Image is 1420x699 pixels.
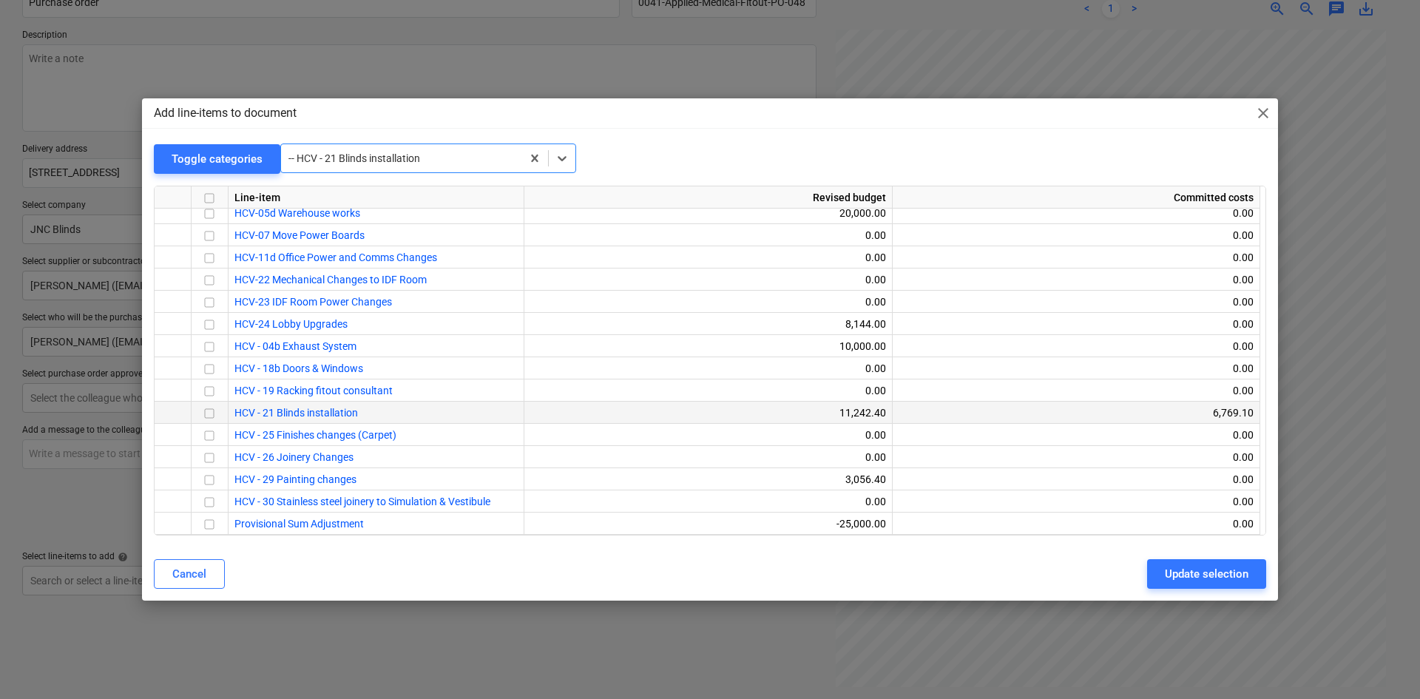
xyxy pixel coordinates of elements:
a: HCV - 26 Joinery Changes [234,451,354,463]
a: HCV - 29 Painting changes [234,473,356,485]
div: 0.00 [530,446,886,468]
div: 20,000.00 [530,202,886,224]
div: 0.00 [899,291,1254,313]
div: Revised budget [524,186,893,209]
div: Committed costs [893,186,1260,209]
a: HCV-23 IDF Room Power Changes [234,296,392,308]
a: Provisional Sum Adjustment [234,518,364,530]
div: 0.00 [899,468,1254,490]
div: 10,000.00 [530,335,886,357]
div: Update selection [1165,564,1248,584]
div: 0.00 [530,490,886,513]
div: 0.00 [899,513,1254,535]
a: HCV - 30 Stainless steel joinery to Simulation & Vestibule [234,496,490,507]
button: Cancel [154,559,225,589]
div: 0.00 [899,446,1254,468]
button: Toggle categories [154,144,280,174]
a: HCV - 19 Racking fitout consultant [234,385,393,396]
div: 0.00 [530,379,886,402]
div: 6,769.10 [899,402,1254,424]
a: HCV - 21 Blinds installation [234,407,358,419]
div: 0.00 [530,291,886,313]
div: 0.00 [530,246,886,269]
a: HCV-07 Move Power Boards [234,229,365,241]
a: HCV-05d Warehouse works [234,207,360,219]
p: Add line-items to document [154,104,297,122]
div: 0.00 [899,424,1254,446]
div: 0.00 [530,269,886,291]
div: 0.00 [899,379,1254,402]
a: HCV-24 Lobby Upgrades [234,318,348,330]
div: 0.00 [530,357,886,379]
a: HCV - 25 Finishes changes (Carpet) [234,429,396,441]
a: HCV - 18b Doors & Windows [234,362,363,374]
div: 8,144.00 [530,313,886,335]
div: 11,242.40 [530,402,886,424]
div: 0.00 [899,490,1254,513]
div: 0.00 [899,335,1254,357]
a: HCV-11d Office Power and Comms Changes [234,251,437,263]
span: close [1254,104,1272,122]
a: HCV-22 Mechanical Changes to IDF Room [234,274,427,286]
div: -25,000.00 [530,513,886,535]
div: 0.00 [899,269,1254,291]
div: Cancel [172,564,206,584]
div: 0.00 [899,357,1254,379]
div: 0.00 [530,224,886,246]
div: 0.00 [899,313,1254,335]
a: HCV - 04b Exhaust System [234,340,356,352]
div: 0.00 [899,224,1254,246]
div: Line-item [229,186,524,209]
div: 3,056.40 [530,468,886,490]
div: 0.00 [899,246,1254,269]
div: 0.00 [899,202,1254,224]
div: Toggle categories [172,149,263,169]
button: Update selection [1147,559,1266,589]
iframe: Chat Widget [1346,628,1420,699]
div: 0.00 [530,424,886,446]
